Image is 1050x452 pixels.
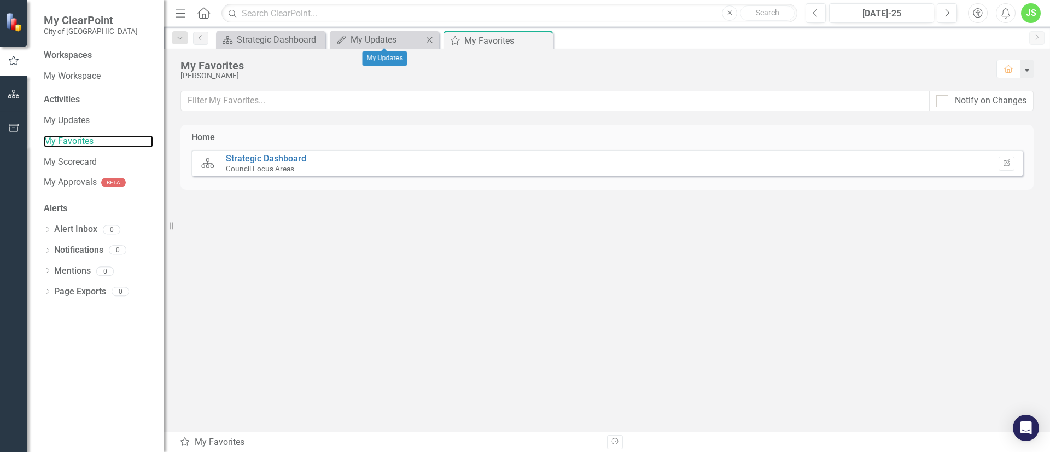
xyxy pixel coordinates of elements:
div: Strategic Dashboard [237,33,323,47]
a: Strategic Dashboard [226,153,306,164]
small: City of [GEOGRAPHIC_DATA] [44,27,138,36]
div: Notify on Changes [955,95,1026,107]
a: Alert Inbox [54,223,97,236]
div: [DATE]-25 [833,7,930,20]
button: Search [740,5,795,21]
a: My Workspace [44,70,153,83]
img: ClearPoint Strategy [5,13,25,32]
div: 0 [112,287,129,297]
input: Search ClearPoint... [221,4,797,23]
div: My Favorites [180,60,985,72]
a: Page Exports [54,286,106,298]
a: My Favorites [44,135,153,148]
div: Home [191,131,215,144]
button: Set Home Page [999,157,1014,171]
a: My Approvals [44,176,97,189]
a: My Updates [44,114,153,127]
div: BETA [101,178,126,187]
span: Search [756,8,779,17]
div: My Favorites [179,436,599,449]
a: My Scorecard [44,156,153,169]
div: Workspaces [44,49,92,62]
div: [PERSON_NAME] [180,72,985,80]
small: Council Focus Areas [226,164,294,173]
div: My Updates [363,51,407,66]
div: 0 [103,225,120,234]
a: Mentions [54,265,91,277]
span: My ClearPoint [44,14,138,27]
div: 0 [96,266,114,276]
button: JS [1021,3,1041,23]
a: Notifications [54,244,103,257]
div: My Updates [351,33,423,47]
div: 0 [109,246,126,255]
div: My Favorites [464,34,550,48]
div: Open Intercom Messenger [1013,415,1039,441]
a: Strategic Dashboard [219,33,323,47]
button: [DATE]-25 [829,3,934,23]
input: Filter My Favorites... [180,91,930,111]
a: My Updates [332,33,423,47]
div: Alerts [44,202,153,215]
div: Activities [44,94,153,106]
